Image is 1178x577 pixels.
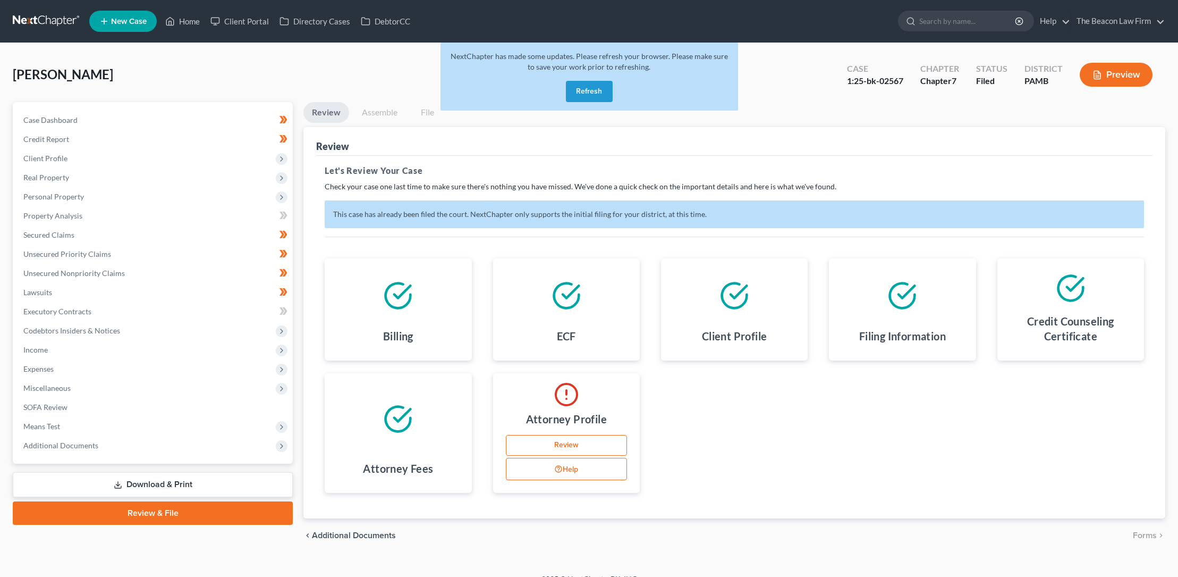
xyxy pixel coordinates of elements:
[557,329,576,344] h4: ECF
[15,302,293,321] a: Executory Contracts
[952,76,956,86] span: 7
[410,102,444,123] a: File
[160,12,205,31] a: Home
[506,458,627,480] button: Help
[976,63,1007,75] div: Status
[23,135,69,144] span: Credit Report
[702,329,767,344] h4: Client Profile
[23,345,48,354] span: Income
[23,307,91,316] span: Executory Contracts
[23,249,111,258] span: Unsecured Priority Claims
[23,154,67,163] span: Client Profile
[23,383,71,392] span: Miscellaneous
[976,75,1007,87] div: Filed
[353,102,406,123] a: Assemble
[325,164,1144,177] h5: Let's Review Your Case
[919,11,1016,31] input: Search by name...
[920,75,959,87] div: Chapter
[23,211,82,220] span: Property Analysis
[111,18,147,26] span: New Case
[325,200,1144,228] p: This case has already been filed the court. NextChapter only supports the initial filing for your...
[15,206,293,225] a: Property Analysis
[847,75,903,87] div: 1:25-bk-02567
[526,412,607,427] h4: Attorney Profile
[1071,12,1165,31] a: The Beacon Law Firm
[312,531,396,540] span: Additional Documents
[23,422,60,431] span: Means Test
[1157,531,1165,540] i: chevron_right
[23,115,78,124] span: Case Dashboard
[1024,63,1063,75] div: District
[355,12,416,31] a: DebtorCC
[23,288,52,297] span: Lawsuits
[23,230,74,239] span: Secured Claims
[23,192,84,201] span: Personal Property
[15,245,293,264] a: Unsecured Priority Claims
[13,472,293,497] a: Download & Print
[1133,531,1157,540] span: Forms
[15,264,293,283] a: Unsecured Nonpriority Claims
[15,398,293,417] a: SOFA Review
[316,140,349,153] div: Review
[1133,531,1165,540] button: Forms chevron_right
[566,81,613,102] button: Refresh
[1024,75,1063,87] div: PAMB
[15,111,293,130] a: Case Dashboard
[847,63,903,75] div: Case
[274,12,355,31] a: Directory Cases
[13,66,113,82] span: [PERSON_NAME]
[363,461,433,476] h4: Attorney Fees
[303,102,349,123] a: Review
[859,329,946,344] h4: Filing Information
[23,326,120,335] span: Codebtors Insiders & Notices
[23,403,67,412] span: SOFA Review
[920,63,959,75] div: Chapter
[383,329,413,344] h4: Billing
[205,12,274,31] a: Client Portal
[15,283,293,302] a: Lawsuits
[303,531,312,540] i: chevron_left
[13,501,293,525] a: Review & File
[15,225,293,245] a: Secured Claims
[23,173,69,182] span: Real Property
[23,364,54,373] span: Expenses
[1006,314,1135,344] h4: Credit Counseling Certificate
[451,52,728,71] span: NextChapter has made some updates. Please refresh your browser. Please make sure to save your wor...
[1080,63,1152,87] button: Preview
[303,531,396,540] a: chevron_left Additional Documents
[23,441,98,450] span: Additional Documents
[15,130,293,149] a: Credit Report
[506,435,627,456] a: Review
[325,181,1144,192] p: Check your case one last time to make sure there's nothing you have missed. We've done a quick ch...
[1035,12,1070,31] a: Help
[506,458,631,482] div: Help
[23,269,125,278] span: Unsecured Nonpriority Claims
